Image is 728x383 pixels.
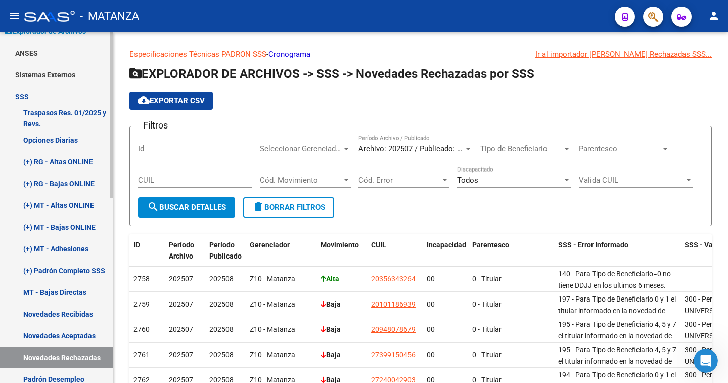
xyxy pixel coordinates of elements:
span: Z10 - Matanza [250,325,295,333]
mat-icon: person [708,10,720,22]
span: 202507 [169,300,193,308]
div: 00 [427,299,464,310]
span: SSS - Error Informado [558,241,628,249]
span: Gerenciador [250,241,290,249]
span: 2759 [133,300,150,308]
span: 20101186939 [371,300,416,308]
span: 0 - Titular [472,300,502,308]
span: Parentesco [579,144,661,153]
div: 00 [427,324,464,335]
span: Buscar Detalles [147,203,226,212]
span: Incapacidad [427,241,466,249]
span: Movimiento [321,241,359,249]
span: 202507 [169,351,193,359]
datatable-header-cell: SSS - Error Informado [554,234,680,268]
span: Valida CUIL [579,176,684,185]
span: Cód. Movimiento [260,176,342,185]
h3: Filtros [138,118,173,133]
strong: Baja [321,351,341,359]
span: 0 - Titular [472,351,502,359]
span: 202508 [209,300,234,308]
span: 27399150456 [371,351,416,359]
datatable-header-cell: Período Archivo [165,234,205,268]
datatable-header-cell: Parentesco [468,234,554,268]
span: 195 - Para Tipo de Beneficiario 4, 5 y 7 el titular informado en la novedad de baja tiene una opc... [558,320,676,374]
datatable-header-cell: Período Publicado [205,234,246,268]
mat-icon: menu [8,10,20,22]
span: 20948078679 [371,325,416,333]
span: 202508 [209,351,234,359]
span: 202507 [169,325,193,333]
span: 202507 [169,275,193,283]
span: Archivo: 202507 / Publicado: 202508 [358,144,481,153]
span: 197 - Para Tipo de Beneficiario 0 y 1 el titular informado en la novedad de baja tiene una DDJJ p... [558,295,676,361]
span: Cód. Error [358,176,440,185]
span: 202508 [209,275,234,283]
span: Z10 - Matanza [250,300,295,308]
span: CUIL [371,241,386,249]
span: - MATANZA [80,5,139,27]
mat-icon: cloud_download [138,94,150,106]
span: Z10 - Matanza [250,275,295,283]
span: Parentesco [472,241,509,249]
span: Período Publicado [209,241,242,261]
a: Especificaciones Técnicas PADRON SSS [129,50,266,59]
strong: Baja [321,325,341,333]
span: Z10 - Matanza [250,351,295,359]
iframe: Intercom live chat [694,349,718,373]
button: Exportar CSV [129,92,213,110]
datatable-header-cell: ID [129,234,165,268]
span: Borrar Filtros [252,203,325,212]
span: 0 - Titular [472,325,502,333]
div: 00 [427,349,464,361]
mat-icon: delete [252,201,264,213]
datatable-header-cell: Gerenciador [246,234,316,268]
p: - [129,49,712,60]
span: Todos [457,176,478,185]
div: Ir al importador [PERSON_NAME] Rechazadas SSS... [535,49,712,60]
button: Buscar Detalles [138,197,235,218]
span: 140 - Para Tipo de Beneficiario=0 no tiene DDJJ en los ultimos 6 meses. [558,270,671,289]
span: Período Archivo [169,241,194,261]
span: Exportar CSV [138,96,205,105]
button: Borrar Filtros [243,197,334,218]
span: ID [133,241,140,249]
span: 20356343264 [371,275,416,283]
span: 2760 [133,325,150,333]
span: 2758 [133,275,150,283]
datatable-header-cell: Movimiento [316,234,367,268]
strong: Alta [321,275,339,283]
span: EXPLORADOR DE ARCHIVOS -> SSS -> Novedades Rechazadas por SSS [129,67,534,81]
div: 00 [427,273,464,285]
span: Tipo de Beneficiario [480,144,562,153]
datatable-header-cell: CUIL [367,234,423,268]
span: 0 - Titular [472,275,502,283]
datatable-header-cell: Incapacidad [423,234,468,268]
mat-icon: search [147,201,159,213]
a: Cronograma [268,50,310,59]
span: 2761 [133,351,150,359]
strong: Baja [321,300,341,308]
span: 202508 [209,325,234,333]
span: Seleccionar Gerenciador [260,144,342,153]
